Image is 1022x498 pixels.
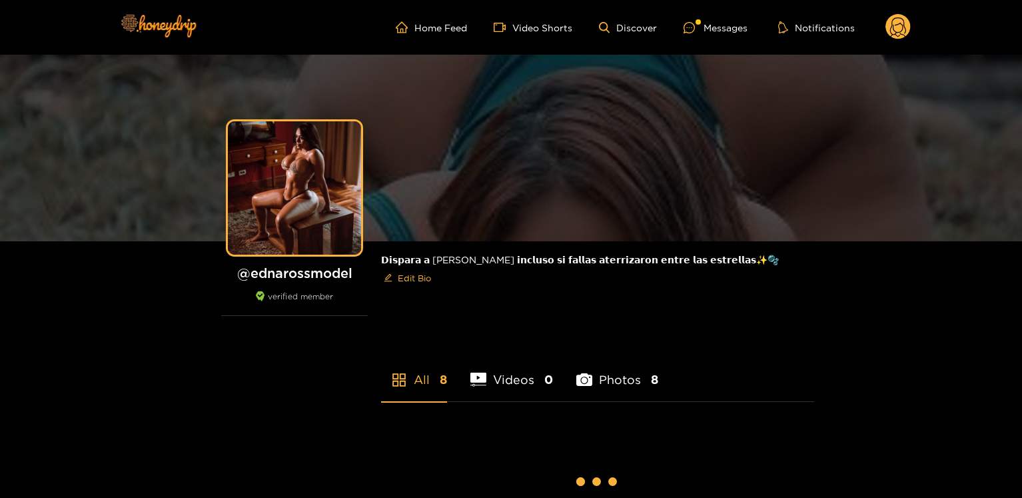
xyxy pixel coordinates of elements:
h1: @ ednarossmodel [221,265,368,281]
span: home [396,21,414,33]
span: edit [384,273,392,283]
a: Discover [599,22,657,33]
button: Notifications [774,21,859,34]
li: Videos [470,341,553,401]
button: editEdit Bio [381,267,434,289]
li: All [381,341,447,401]
a: Video Shorts [494,21,572,33]
span: 0 [544,371,553,388]
a: Home Feed [396,21,467,33]
span: 8 [651,371,658,388]
span: Edit Bio [398,271,431,285]
span: 8 [440,371,447,388]
div: Messages [684,20,748,35]
span: appstore [391,372,407,388]
div: verified member [221,291,368,316]
div: 𝗗𝗶𝘀𝗽𝗮𝗿𝗮 𝗮 [PERSON_NAME] 𝗶𝗻𝗰𝗹𝘂𝘀𝗼 𝘀𝗶 𝗳𝗮𝗹𝗹𝗮𝘀 𝗮𝘁𝗲𝗿𝗿𝗶𝘇𝗮𝗿𝗼𝗻 𝗲𝗻𝘁𝗿𝗲 𝗹𝗮𝘀 𝗲𝘀𝘁𝗿𝗲𝗹𝗹𝗮𝘀✨🫧 [381,241,814,299]
span: video-camera [494,21,512,33]
li: Photos [576,341,658,401]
